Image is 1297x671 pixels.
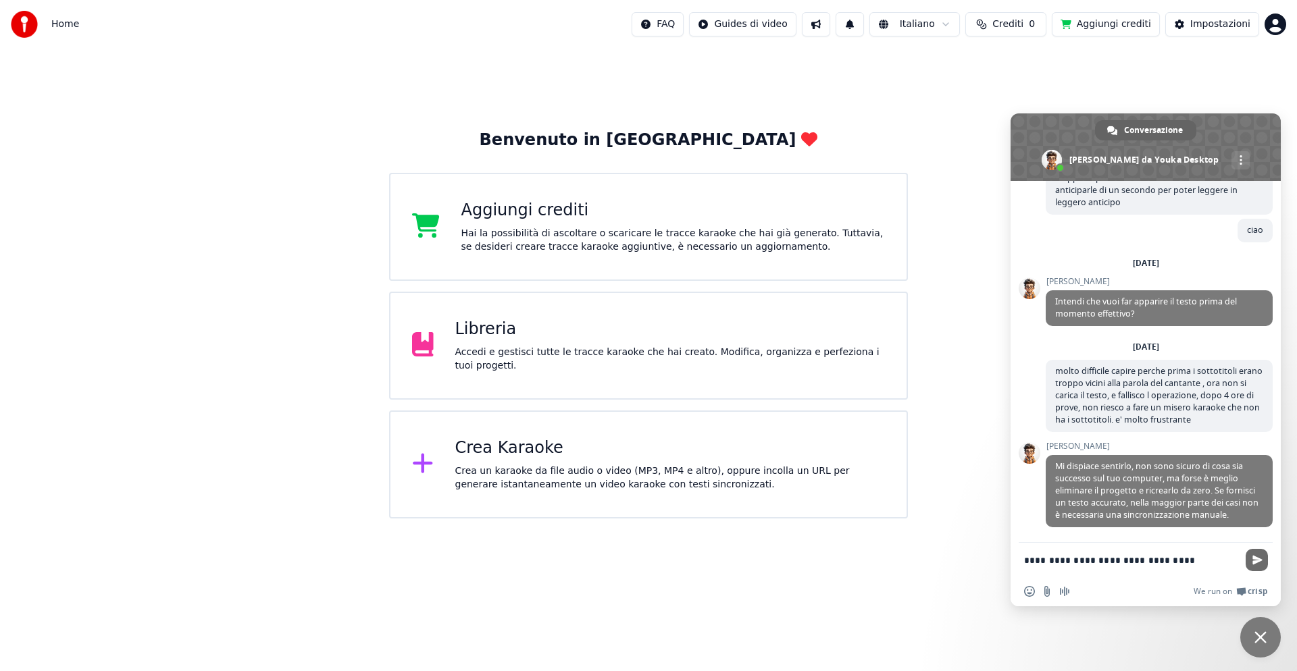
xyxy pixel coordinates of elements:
[1055,460,1258,520] span: Mi dispiace sentirlo, non sono sicuro di cosa sia successo sul tuo computer, ma forse è meglio el...
[1194,586,1232,597] span: We run on
[480,130,818,151] div: Benvenuto in [GEOGRAPHIC_DATA]
[51,18,79,31] nav: breadcrumb
[1248,586,1267,597] span: Crisp
[1042,586,1052,597] span: Invia un file
[1024,554,1238,566] textarea: Scrivi il tuo messaggio...
[632,12,684,36] button: FAQ
[1046,277,1273,286] span: [PERSON_NAME]
[1133,259,1159,267] div: [DATE]
[992,18,1023,31] span: Crediti
[1046,441,1273,451] span: [PERSON_NAME]
[1165,12,1259,36] button: Impostazioni
[1029,18,1035,31] span: 0
[1059,586,1070,597] span: Registra un messaggio audio
[1052,12,1160,36] button: Aggiungi crediti
[1095,120,1196,140] div: Conversazione
[455,319,886,340] div: Libreria
[1247,224,1263,236] span: ciao
[1246,549,1268,571] span: Inviare
[461,200,886,221] div: Aggiungi crediti
[689,12,796,36] button: Guides di video
[965,12,1046,36] button: Crediti0
[455,464,886,491] div: Crea un karaoke da file audio o video (MP3, MP4 e altro), oppure incolla un URL per generare ista...
[51,18,79,31] span: Home
[1024,586,1035,597] span: Inserisci una emoji
[461,227,886,254] div: Hai la possibilità di ascoltare o scaricare le tracce karaoke che hai già generato. Tuttavia, se ...
[455,346,886,373] div: Accedi e gestisci tutte le tracce karaoke che hai creato. Modifica, organizza e perfeziona i tuoi...
[1240,617,1281,657] div: Chiudere la chat
[11,11,38,38] img: youka
[1055,365,1263,425] span: molto difficile capire perche prima i sottotitoli erano troppo vicini alla parola del cantante , ...
[1133,343,1159,351] div: [DATE]
[1055,296,1237,319] span: Intendi che vuoi far apparire il testo prima del momento effettivo?
[1231,151,1250,169] div: Altri canali
[455,437,886,459] div: Crea Karaoke
[1124,120,1183,140] span: Conversazione
[1190,18,1250,31] div: Impostazioni
[1194,586,1267,597] a: We run onCrisp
